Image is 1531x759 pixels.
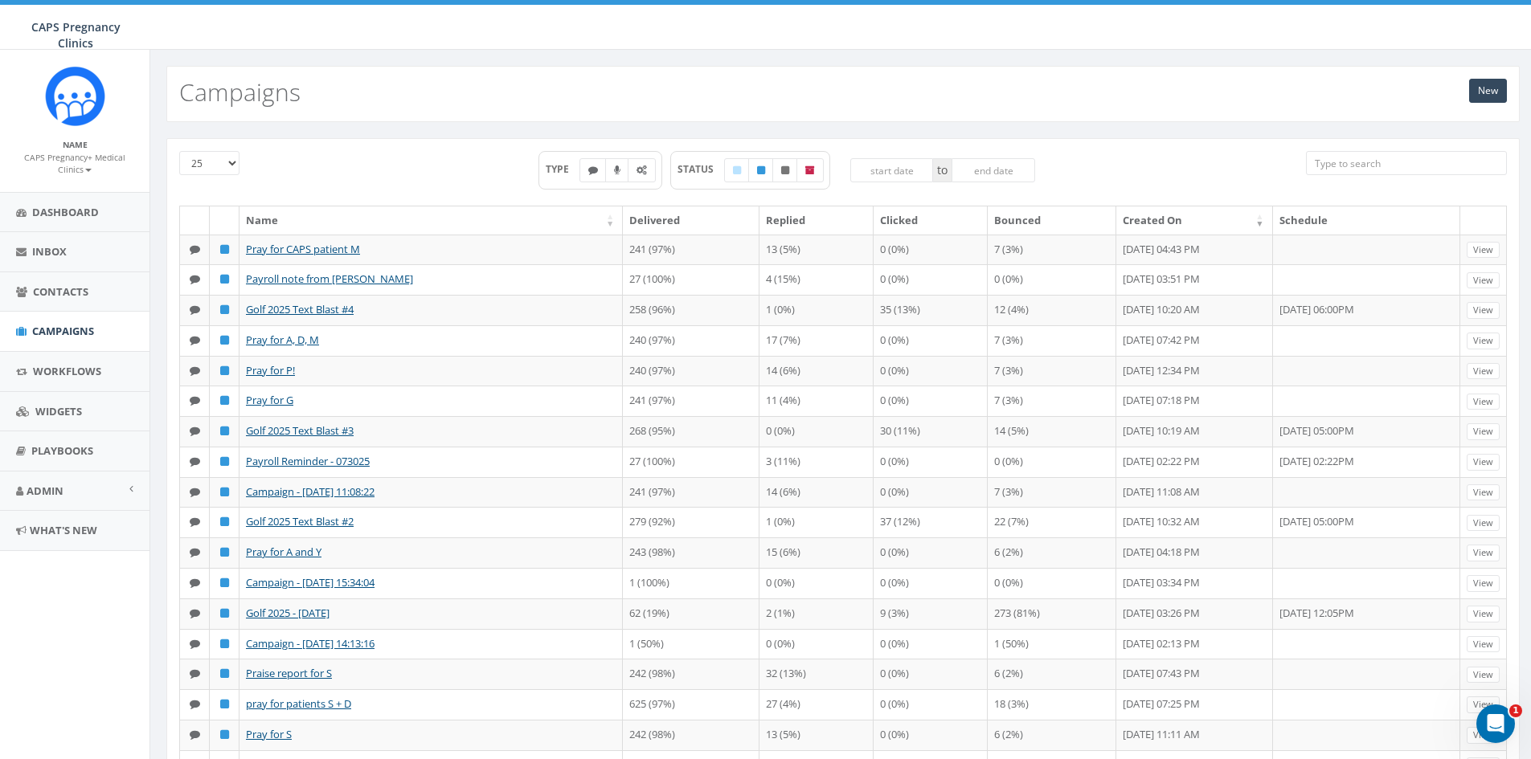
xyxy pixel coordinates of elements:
[988,598,1116,629] td: 273 (81%)
[190,639,200,649] i: Text SMS
[546,162,580,176] span: TYPE
[1467,636,1500,653] a: View
[1467,333,1500,349] a: View
[874,356,988,386] td: 0 (0%)
[1116,659,1273,689] td: [DATE] 07:43 PM
[759,598,874,629] td: 2 (1%)
[637,165,647,175] i: Automated Message
[35,404,82,418] span: Widgets
[988,264,1116,295] td: 0 (0%)
[759,507,874,537] td: 1 (0%)
[220,395,229,406] i: Published
[220,668,229,679] i: Published
[605,158,629,182] label: Ringless Voice Mail
[759,447,874,477] td: 3 (11%)
[623,507,759,537] td: 279 (92%)
[874,537,988,568] td: 0 (0%)
[220,699,229,709] i: Published
[1467,667,1500,684] a: View
[759,235,874,265] td: 13 (5%)
[874,598,988,629] td: 9 (3%)
[220,547,229,557] i: Published
[32,244,67,259] span: Inbox
[246,423,354,438] a: Golf 2025 Text Blast #3
[1273,295,1460,325] td: [DATE] 06:00PM
[759,689,874,720] td: 27 (4%)
[1467,363,1500,380] a: View
[246,333,319,347] a: Pray for A, D, M
[1467,515,1500,532] a: View
[933,158,952,182] span: to
[874,264,988,295] td: 0 (0%)
[246,514,354,528] a: Golf 2025 Text Blast #2
[220,729,229,740] i: Published
[24,149,125,177] a: CAPS Pregnancy+ Medical Clinics
[733,165,741,175] i: Draft
[220,335,229,345] i: Published
[759,356,874,386] td: 14 (6%)
[874,507,988,537] td: 37 (12%)
[190,426,200,436] i: Text SMS
[796,158,824,182] label: Archived
[623,537,759,568] td: 243 (98%)
[724,158,750,182] label: Draft
[246,545,321,559] a: Pray for A and Y
[220,244,229,255] i: Published
[988,507,1116,537] td: 22 (7%)
[246,271,413,286] a: Payroll note from [PERSON_NAME]
[748,158,774,182] label: Published
[63,139,88,150] small: Name
[874,447,988,477] td: 0 (0%)
[588,165,598,175] i: Text SMS
[988,568,1116,598] td: 0 (0%)
[759,325,874,356] td: 17 (7%)
[220,304,229,315] i: Published
[190,365,200,376] i: Text SMS
[874,477,988,508] td: 0 (0%)
[1467,454,1500,471] a: View
[1116,507,1273,537] td: [DATE] 10:32 AM
[1467,484,1500,501] a: View
[190,274,200,284] i: Text SMS
[874,720,988,750] td: 0 (0%)
[623,477,759,508] td: 241 (97%)
[246,636,375,651] a: Campaign - [DATE] 14:13:16
[31,19,121,51] span: CAPS Pregnancy Clinics
[246,727,292,741] a: Pray for S
[677,162,725,176] span: STATUS
[988,629,1116,659] td: 1 (50%)
[1116,295,1273,325] td: [DATE] 10:20 AM
[239,206,623,235] th: Name: activate to sort column ascending
[190,668,200,679] i: Text SMS
[31,443,93,458] span: Playbooks
[988,537,1116,568] td: 6 (2%)
[1467,606,1500,622] a: View
[874,416,988,447] td: 30 (11%)
[246,302,354,316] a: Golf 2025 Text Blast #4
[45,66,105,126] img: Rally_Corp_Icon_1.png
[1116,386,1273,416] td: [DATE] 07:18 PM
[623,447,759,477] td: 27 (100%)
[246,666,332,680] a: Praise report for S
[579,158,607,182] label: Text SMS
[190,456,200,467] i: Text SMS
[988,386,1116,416] td: 7 (3%)
[190,729,200,740] i: Text SMS
[988,689,1116,720] td: 18 (3%)
[1476,704,1515,743] iframe: Intercom live chat
[190,244,200,255] i: Text SMS
[759,720,874,750] td: 13 (5%)
[850,158,934,182] input: start date
[246,393,293,407] a: Pray for G
[759,477,874,508] td: 14 (6%)
[623,689,759,720] td: 625 (97%)
[190,699,200,709] i: Text SMS
[623,416,759,447] td: 268 (95%)
[33,284,88,299] span: Contacts
[623,264,759,295] td: 27 (100%)
[1273,416,1460,447] td: [DATE] 05:00PM
[952,158,1035,182] input: end date
[1467,727,1500,744] a: View
[1467,545,1500,561] a: View
[874,206,988,235] th: Clicked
